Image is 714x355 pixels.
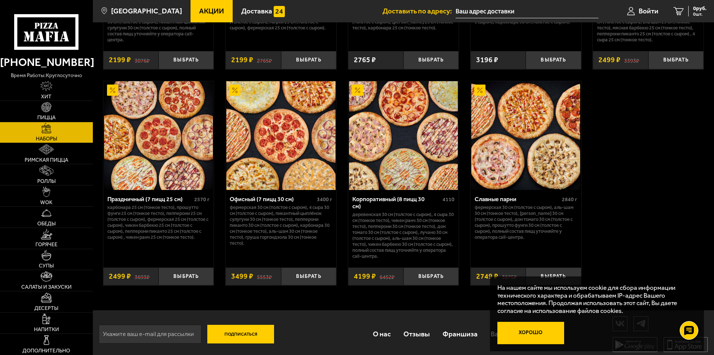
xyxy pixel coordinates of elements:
span: 2840 г [562,196,577,203]
span: Хит [41,94,51,99]
s: 6452 ₽ [380,273,394,280]
button: Выбрать [158,267,214,286]
img: Корпоративный (8 пицц 30 см) [349,81,458,190]
span: Обеды [37,221,56,226]
s: 5553 ₽ [257,273,272,280]
p: Чикен Ранч 25 см (толстое с сыром), Чикен Барбекю 25 см (толстое с сыром), Карбонара 25 см (толст... [597,7,699,43]
span: 2199 ₽ [231,56,253,64]
s: 3693 ₽ [135,273,150,280]
img: Акционный [107,85,118,96]
span: 0 шт. [693,12,707,16]
img: Акционный [229,85,240,96]
span: Наборы [36,136,57,142]
a: АкционныйСлавные парни [471,81,581,190]
span: 4199 ₽ [354,273,376,280]
s: 3393 ₽ [624,56,639,64]
span: 2499 ₽ [109,273,131,280]
span: Доставка [241,7,272,15]
p: Фермерская 30 см (толстое с сыром), Аль-Шам 30 см (тонкое тесто), [PERSON_NAME] 30 см (толстое с ... [475,205,577,240]
span: 3196 ₽ [476,56,498,64]
span: Салаты и закуски [21,285,72,290]
span: 2765 ₽ [354,56,376,64]
span: 2199 ₽ [109,56,131,64]
img: Славные парни [471,81,580,190]
img: Акционный [352,85,363,96]
span: Римская пицца [25,158,68,163]
span: [GEOGRAPHIC_DATA] [111,7,182,15]
span: Войти [639,7,658,15]
p: Деревенская 30 см (толстое с сыром), 4 сыра 30 см (тонкое тесто), Чикен Ранч 30 см (тонкое тесто)... [352,212,455,259]
button: Выбрать [403,51,459,69]
span: 3400 г [317,196,332,203]
span: Роллы [37,179,56,184]
button: Выбрать [158,51,214,69]
span: 2499 ₽ [598,56,620,64]
span: Горячее [35,242,57,247]
span: Пицца [37,115,56,120]
a: Франшиза [436,322,484,346]
span: Десерты [34,306,58,311]
div: Славные парни [475,196,560,203]
span: Доставить по адресу: [383,7,456,15]
a: АкционныйПраздничный (7 пицц 25 см) [103,81,214,190]
input: Ваш адрес доставки [456,4,598,18]
p: На нашем сайте мы используем cookie для сбора информации технического характера и обрабатываем IP... [497,284,692,315]
button: Хорошо [497,322,564,344]
p: Фермерская 30 см (толстое с сыром), 4 сыра 30 см (толстое с сыром), Пикантный цыплёнок сулугуни 3... [230,205,332,246]
div: Корпоративный (8 пицц 30 см) [352,196,441,210]
span: 0 руб. [693,6,707,11]
s: 3076 ₽ [135,56,150,64]
img: Праздничный (7 пицц 25 см) [104,81,213,190]
span: WOK [40,200,53,205]
span: Акции [199,7,224,15]
div: Офисный (7 пицц 30 см) [230,196,315,203]
button: Выбрать [403,267,459,286]
a: Отзывы [397,322,436,346]
a: О нас [366,322,397,346]
button: Выбрать [281,267,336,286]
p: Карбонара 30 см (толстое с сыром), Прошутто Фунги 30 см (толстое с сыром), [PERSON_NAME] 30 см (т... [107,7,210,43]
a: АкционныйКорпоративный (8 пицц 30 см) [348,81,459,190]
span: 3499 ₽ [231,273,253,280]
p: Карбонара 25 см (тонкое тесто), Прошутто Фунги 25 см (тонкое тесто), Пепперони 25 см (толстое с с... [107,205,210,240]
div: Праздничный (7 пицц 25 см) [107,196,193,203]
input: Укажите ваш e-mail для рассылки [99,325,201,343]
s: 2765 ₽ [257,56,272,64]
button: Выбрать [648,51,704,69]
a: Вакансии [484,322,528,346]
span: Дополнительно [22,348,70,354]
s: 3875 ₽ [502,273,517,280]
img: Акционный [474,85,485,96]
img: 15daf4d41897b9f0e9f617042186c801.svg [274,6,285,17]
button: Подписаться [207,325,274,343]
button: Выбрать [281,51,336,69]
span: 4110 [443,196,454,203]
span: 2749 ₽ [476,273,498,280]
span: Супы [39,263,54,269]
button: Выбрать [526,267,581,286]
span: 2570 г [194,196,210,203]
span: Напитки [34,327,59,332]
a: АкционныйОфисный (7 пицц 30 см) [226,81,336,190]
button: Выбрать [526,51,581,69]
img: Офисный (7 пицц 30 см) [226,81,335,190]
